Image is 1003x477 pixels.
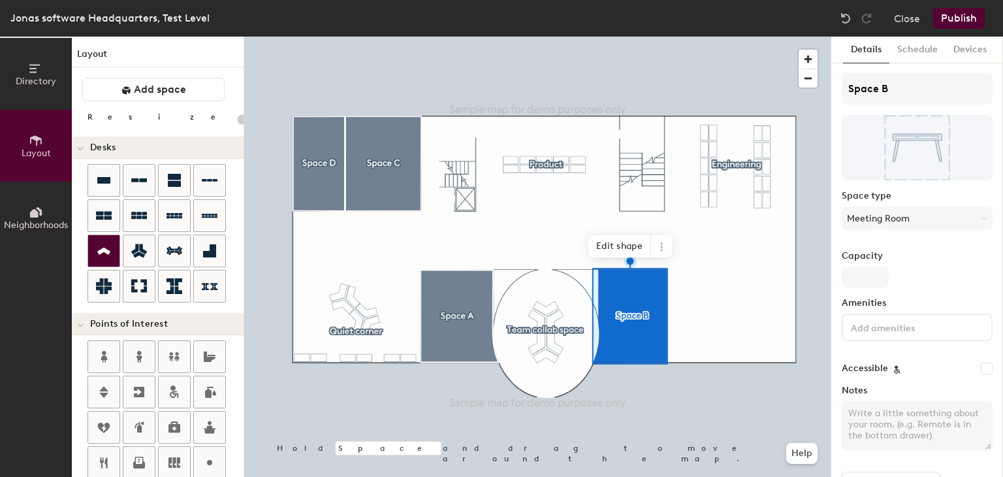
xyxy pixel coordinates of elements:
[842,363,888,374] label: Accessible
[588,235,651,257] span: Edit shape
[72,47,244,67] h1: Layout
[22,148,51,159] span: Layout
[839,12,852,25] img: Undo
[842,298,993,308] label: Amenities
[889,37,946,63] button: Schedule
[786,443,818,464] button: Help
[82,78,225,101] button: Add space
[842,115,993,180] img: The space named Space B
[90,319,168,329] span: Points of Interest
[842,191,993,201] label: Space type
[894,8,920,29] button: Close
[4,220,68,231] span: Neighborhoods
[842,386,993,396] label: Notes
[134,83,186,96] span: Add space
[860,12,873,25] img: Redo
[848,319,966,335] input: Add amenities
[946,37,995,63] button: Devices
[88,112,232,122] div: Resize
[843,37,889,63] button: Details
[842,206,993,230] button: Meeting Room
[842,251,993,261] label: Capacity
[933,8,985,29] button: Publish
[16,76,56,87] span: Directory
[10,10,210,26] div: Jonas software Headquarters, Test Level
[90,142,116,153] span: Desks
